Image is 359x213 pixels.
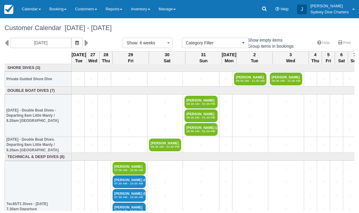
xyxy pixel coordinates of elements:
[86,51,99,64] th: 27 Wed
[73,126,83,133] a: +
[73,76,83,82] a: +
[73,165,83,171] a: +
[234,126,266,133] a: +
[86,142,96,148] a: +
[113,162,146,175] a: [PERSON_NAME]07:30 AM - 10:30 AM
[270,99,302,105] a: +
[6,88,70,94] a: Double Boat Dives (7)
[86,99,96,105] a: +
[345,76,354,82] a: +
[185,76,218,82] a: +
[86,76,96,82] a: +
[332,206,341,212] a: +
[149,206,181,212] a: +
[149,192,181,199] a: +
[73,206,83,212] a: +
[73,142,83,148] a: +
[334,39,354,47] a: Print
[273,51,309,64] th: 3 Wed
[309,51,322,64] th: 4 Thu
[221,192,231,199] a: +
[306,76,315,82] a: +
[319,112,328,119] a: +
[127,40,137,45] span: Show
[185,51,222,64] th: 31 Sun
[99,206,109,212] a: +
[113,189,146,202] a: [PERSON_NAME] (Dav) [PERSON_NAME]07:30 AM - 10:30 AM
[185,123,218,136] a: [PERSON_NAME] (2)08:30 AM - 01:30 PM
[272,79,300,83] em: 09:30 AM - 11:30 AM
[99,112,109,119] a: +
[221,99,231,105] a: +
[185,206,218,212] a: +
[313,39,334,47] a: Help
[5,94,72,137] th: [DATE] - Double Boat Dives - Departing 8am Little Manly / 8.20am [GEOGRAPHIC_DATA]
[332,192,341,199] a: +
[319,165,328,171] a: +
[149,99,181,105] a: +
[319,142,328,148] a: +
[186,102,216,106] em: 08:30 AM - 01:30 PM
[149,179,181,185] a: +
[186,116,216,119] em: 08:30 AM - 01:30 PM
[276,7,279,11] i: Help
[114,182,144,185] em: 07:30 AM - 10:30 AM
[186,40,241,46] span: Category Filter
[73,192,83,199] a: +
[185,142,218,148] a: +
[306,192,315,199] a: +
[306,142,315,148] a: +
[335,51,348,64] th: 6 Sat
[332,99,341,105] a: +
[345,165,354,171] a: +
[306,165,315,171] a: +
[113,51,149,64] th: 29 Fri
[113,99,146,105] a: +
[182,38,249,48] button: Category Filter
[73,99,83,105] a: +
[114,168,144,172] em: 07:30 AM - 10:30 AM
[234,112,266,119] a: +
[241,44,299,48] span: Group items in bookings
[72,51,86,64] th: [DATE] Tue
[73,179,83,185] a: +
[345,192,354,199] a: +
[234,206,266,212] a: +
[270,142,302,148] a: +
[319,76,328,82] a: +
[113,142,146,148] a: +
[61,24,112,32] span: [DATE] - [DATE]
[99,165,109,171] a: +
[221,112,231,119] a: +
[332,76,341,82] a: +
[319,99,328,105] a: +
[241,36,286,45] label: Show empty items
[86,112,96,119] a: +
[5,137,72,153] th: [DATE] - Double Boat Dives. Departing 8am Little Manly / 8.20am [GEOGRAPHIC_DATA]
[222,51,237,64] th: [DATE] Mon
[236,79,265,83] em: 09:30 AM - 11:30 AM
[345,126,354,133] a: +
[5,24,354,32] h1: Customer Calendar
[234,165,266,171] a: +
[221,126,231,133] a: +
[151,145,180,149] em: 08:30 AM - 01:00 PM
[123,38,173,48] button: Show: 6 weeks
[4,5,13,14] img: checkfront-main-nav-mini-logo.png
[149,76,181,82] a: +
[114,209,144,213] em: 07:30 AM - 10:30 AM
[234,192,266,199] a: +
[280,7,289,11] span: Help
[332,112,341,119] a: +
[185,96,218,108] a: [PERSON_NAME]08:30 AM - 01:30 PM
[345,206,354,212] a: +
[221,206,231,212] a: +
[86,206,96,212] a: +
[99,192,109,199] a: +
[306,206,315,212] a: +
[114,195,144,199] em: 07:30 AM - 10:30 AM
[345,142,354,148] a: +
[332,126,341,133] a: +
[185,109,218,122] a: [PERSON_NAME]08:30 AM - 01:30 PM
[86,165,96,171] a: +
